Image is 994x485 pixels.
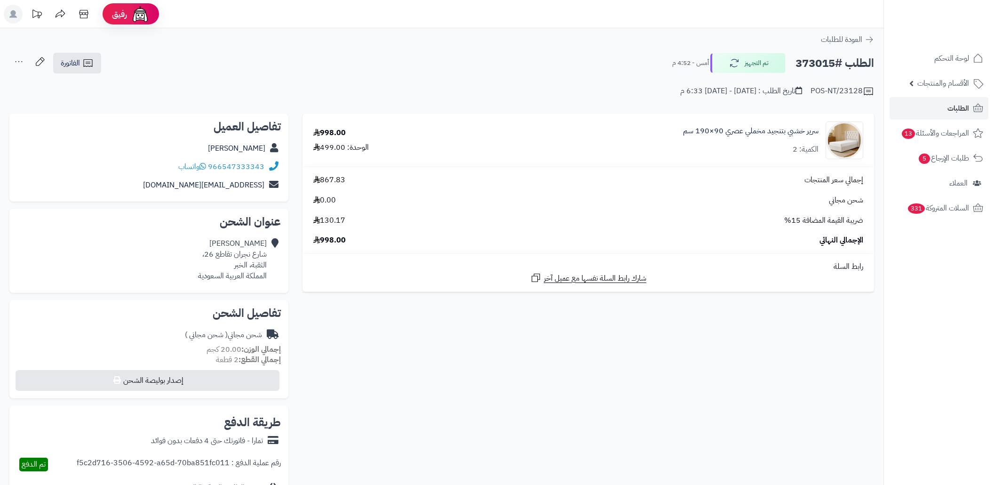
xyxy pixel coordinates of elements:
span: الأقسام والمنتجات [917,77,969,90]
a: واتساب [178,161,206,172]
button: تم التجهيز [710,53,786,73]
a: سرير خشبي بتنجيد مخملي عصري 90×190 سم [683,126,819,137]
strong: إجمالي القطع: [239,354,281,365]
img: ai-face.png [131,5,150,24]
span: تم الدفع [22,459,46,470]
span: ( شحن مجاني ) [185,329,228,340]
span: رفيق [112,8,127,20]
span: 5 [919,154,930,164]
a: المراجعات والأسئلة13 [890,122,988,145]
div: شحن مجاني [185,330,262,340]
small: 20.00 كجم [207,344,281,355]
span: العودة للطلبات [821,34,862,45]
button: إصدار بوليصة الشحن [16,370,279,391]
h2: تفاصيل العميل [17,121,281,132]
span: 998.00 [313,235,346,246]
a: شارك رابط السلة نفسها مع عميل آخر [530,272,646,284]
span: ضريبة القيمة المضافة 15% [784,215,863,226]
div: POS-NT/23128 [811,86,874,97]
span: الإجمالي النهائي [819,235,863,246]
span: شحن مجاني [829,195,863,206]
span: 0.00 [313,195,336,206]
div: رابط السلة [306,261,870,272]
div: تمارا - فاتورتك حتى 4 دفعات بدون فوائد [151,436,263,446]
div: الكمية: 2 [793,144,819,155]
a: [PERSON_NAME] [208,143,265,154]
span: الفاتورة [61,57,80,69]
a: العملاء [890,172,988,194]
div: الوحدة: 499.00 [313,142,369,153]
h2: طريقة الدفع [224,417,281,428]
span: إجمالي سعر المنتجات [804,175,863,186]
span: السلات المتروكة [907,202,969,215]
span: 130.17 [313,215,345,226]
a: طلبات الإرجاع5 [890,147,988,170]
span: لوحة التحكم [934,52,969,65]
span: الطلبات [947,102,969,115]
span: المراجعات والأسئلة [901,127,969,140]
img: 1756211936-1-90x90.jpg [826,121,863,159]
a: الفاتورة [53,53,101,73]
div: [PERSON_NAME] شارع نجران تقاطع 26، الثقبة، الخبر المملكة العربية السعودية [198,238,267,281]
span: شارك رابط السلة نفسها مع عميل آخر [544,273,646,284]
span: 867.83 [313,175,345,186]
a: تحديثات المنصة [25,5,48,26]
h2: الطلب #373015 [795,54,874,73]
div: 998.00 [313,128,346,138]
h2: تفاصيل الشحن [17,307,281,319]
a: العودة للطلبات [821,34,874,45]
small: 2 قطعة [216,354,281,365]
span: طلبات الإرجاع [918,152,969,165]
a: [EMAIL_ADDRESS][DOMAIN_NAME] [143,179,264,191]
a: 966547333343 [208,161,264,172]
h2: عنوان الشحن [17,216,281,227]
strong: إجمالي الوزن: [241,344,281,355]
span: العملاء [949,177,968,190]
span: 331 [908,203,925,214]
a: السلات المتروكة331 [890,197,988,219]
small: أمس - 4:52 م [672,58,709,68]
span: 13 [902,129,915,139]
div: رقم عملية الدفع : f5c2d716-3506-4592-a65d-70ba851fc011 [77,458,281,471]
a: الطلبات [890,97,988,120]
div: تاريخ الطلب : [DATE] - [DATE] 6:33 م [680,86,802,97]
a: لوحة التحكم [890,47,988,70]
